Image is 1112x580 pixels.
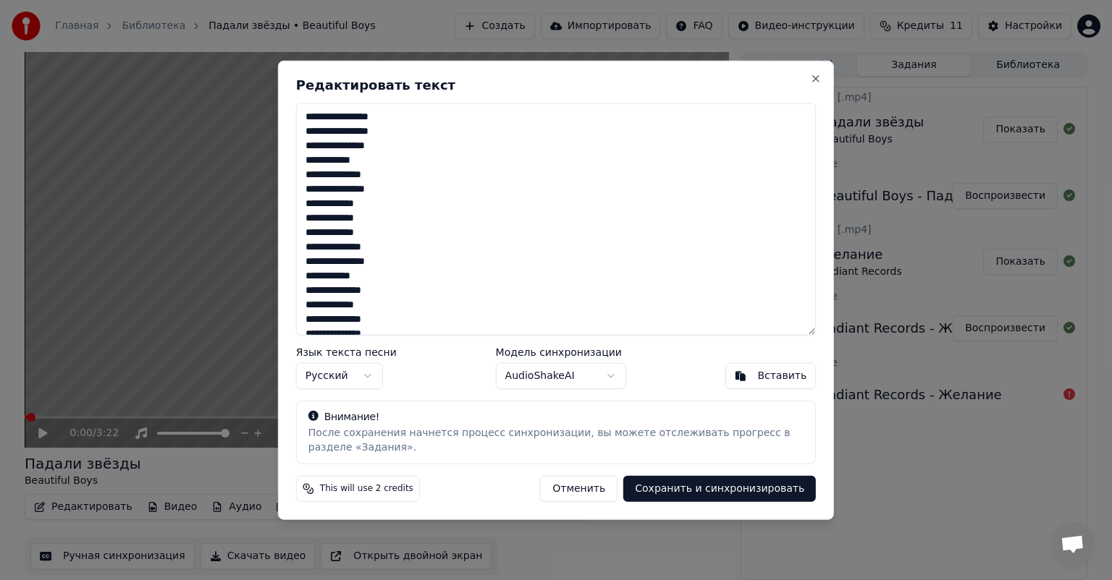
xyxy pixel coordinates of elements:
[320,482,413,494] span: This will use 2 credits
[623,475,816,501] button: Сохранить и синхронизировать
[757,368,806,383] div: Вставить
[296,346,397,357] label: Язык текста песни
[496,346,626,357] label: Модель синхронизации
[540,475,618,501] button: Отменить
[308,425,804,454] div: После сохранения начнется процесс синхронизации, вы можете отслеживать прогресс в разделе «Задания».
[308,409,804,424] div: Внимание!
[725,362,816,388] button: Вставить
[296,79,816,92] h2: Редактировать текст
